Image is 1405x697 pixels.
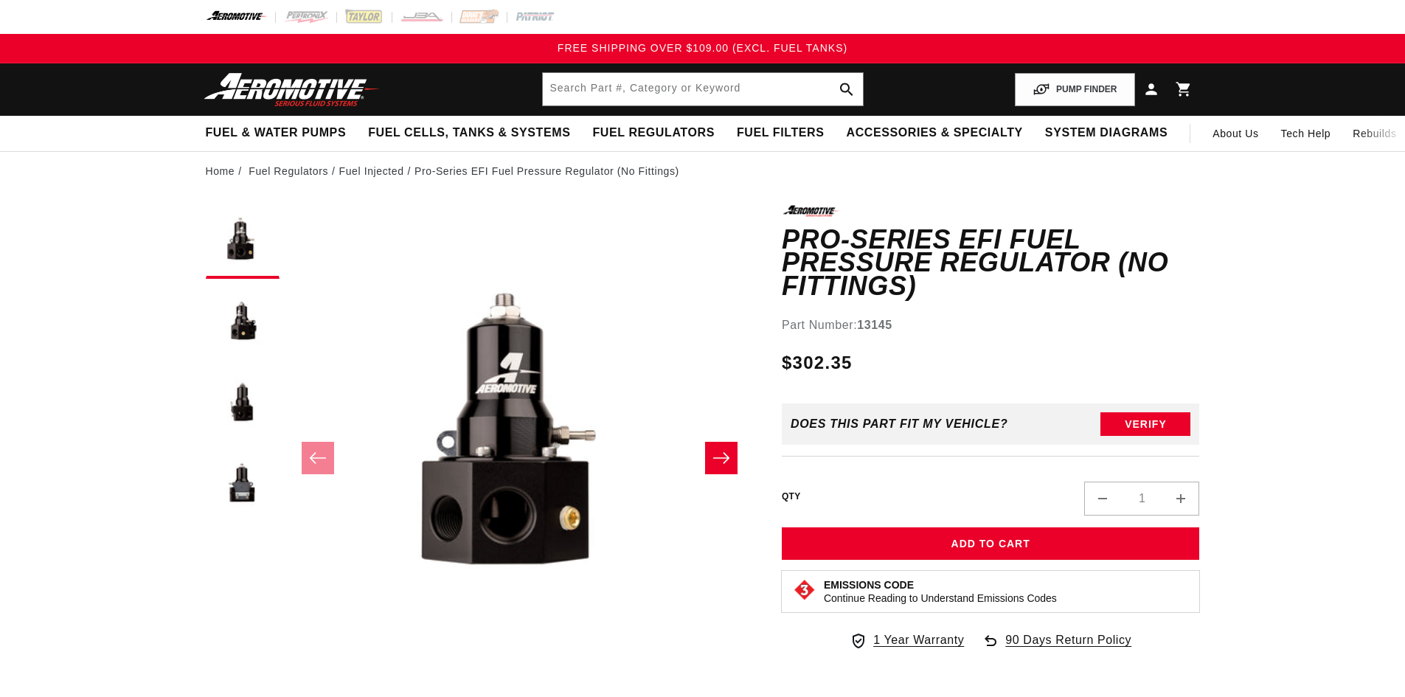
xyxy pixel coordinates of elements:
[793,578,816,602] img: Emissions code
[206,448,280,522] button: Load image 4 in gallery view
[737,125,825,141] span: Fuel Filters
[1005,631,1131,665] span: 90 Days Return Policy
[581,116,725,150] summary: Fuel Regulators
[782,490,801,503] label: QTY
[206,163,235,179] a: Home
[302,442,334,474] button: Slide left
[249,163,339,179] li: Fuel Regulators
[414,163,679,179] li: Pro-Series EFI Fuel Pressure Regulator (No Fittings)
[1281,125,1331,142] span: Tech Help
[1015,73,1134,106] button: PUMP FINDER
[200,72,384,107] img: Aeromotive
[558,42,847,54] span: FREE SHIPPING OVER $109.00 (EXCL. FUEL TANKS)
[339,163,414,179] li: Fuel Injected
[195,116,358,150] summary: Fuel & Water Pumps
[1045,125,1168,141] span: System Diagrams
[1100,412,1190,436] button: Verify
[1034,116,1179,150] summary: System Diagrams
[705,442,738,474] button: Slide right
[847,125,1023,141] span: Accessories & Specialty
[206,125,347,141] span: Fuel & Water Pumps
[850,631,964,650] a: 1 Year Warranty
[873,631,964,650] span: 1 Year Warranty
[782,228,1200,298] h1: Pro-Series EFI Fuel Pressure Regulator (No Fittings)
[782,316,1200,335] div: Part Number:
[982,631,1131,665] a: 90 Days Return Policy
[206,286,280,360] button: Load image 2 in gallery view
[791,417,1008,431] div: Does This part fit My vehicle?
[543,73,863,105] input: Search by Part Number, Category or Keyword
[592,125,714,141] span: Fuel Regulators
[357,116,581,150] summary: Fuel Cells, Tanks & Systems
[1353,125,1396,142] span: Rebuilds
[368,125,570,141] span: Fuel Cells, Tanks & Systems
[824,592,1057,605] p: Continue Reading to Understand Emissions Codes
[824,579,914,591] strong: Emissions Code
[1201,116,1269,151] a: About Us
[824,578,1057,605] button: Emissions CodeContinue Reading to Understand Emissions Codes
[726,116,836,150] summary: Fuel Filters
[782,527,1200,561] button: Add to Cart
[1270,116,1342,151] summary: Tech Help
[782,350,853,376] span: $302.35
[206,163,1200,179] nav: breadcrumbs
[830,73,863,105] button: search button
[1213,128,1258,139] span: About Us
[206,205,280,279] button: Load image 1 in gallery view
[836,116,1034,150] summary: Accessories & Specialty
[206,367,280,441] button: Load image 3 in gallery view
[857,319,892,331] strong: 13145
